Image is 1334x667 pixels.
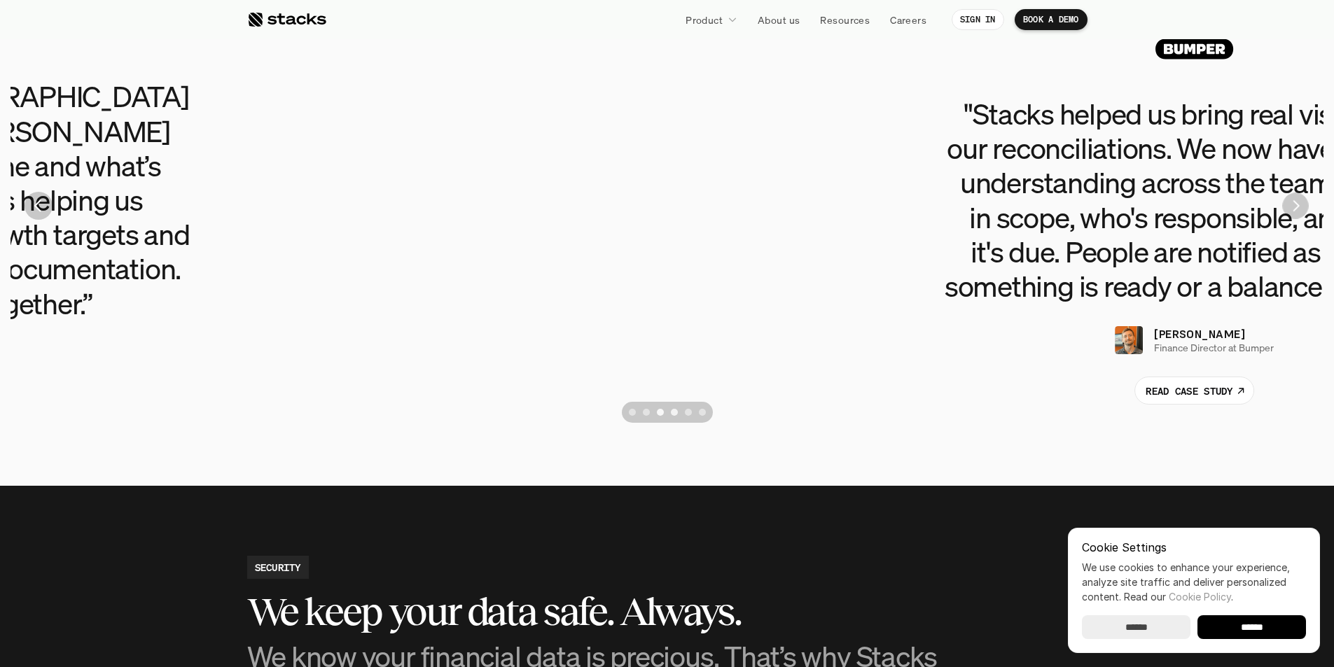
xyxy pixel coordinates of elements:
[1082,560,1306,604] p: We use cookies to enhance your experience, analyze site traffic and deliver personalized content.
[952,9,1004,30] a: SIGN IN
[812,7,878,32] a: Resources
[165,324,227,334] a: Privacy Policy
[667,402,681,423] button: Scroll to page 4
[1146,384,1232,398] p: READ CASE STUDY
[25,192,53,220] img: Back Arrow
[1015,9,1088,30] a: BOOK A DEMO
[639,402,653,423] button: Scroll to page 2
[1124,591,1233,603] span: Read our .
[695,402,713,423] button: Scroll to page 6
[25,192,53,220] button: Previous
[1154,325,1245,342] p: [PERSON_NAME]
[247,590,947,633] h3: We keep your data safe. Always.
[681,402,695,423] button: Scroll to page 5
[1169,591,1231,603] a: Cookie Policy
[749,7,808,32] a: About us
[758,13,800,27] p: About us
[1282,193,1308,219] button: Next
[882,7,935,32] a: Careers
[1282,193,1308,219] img: Next Arrow
[622,402,639,423] button: Scroll to page 1
[820,13,870,27] p: Resources
[960,15,996,24] p: SIGN IN
[653,402,667,423] button: Scroll to page 3
[1023,15,1079,24] p: BOOK A DEMO
[1082,542,1306,553] p: Cookie Settings
[890,13,926,27] p: Careers
[1154,342,1274,354] p: Finance Director at Bumper
[686,13,723,27] p: Product
[255,560,301,575] h2: SECURITY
